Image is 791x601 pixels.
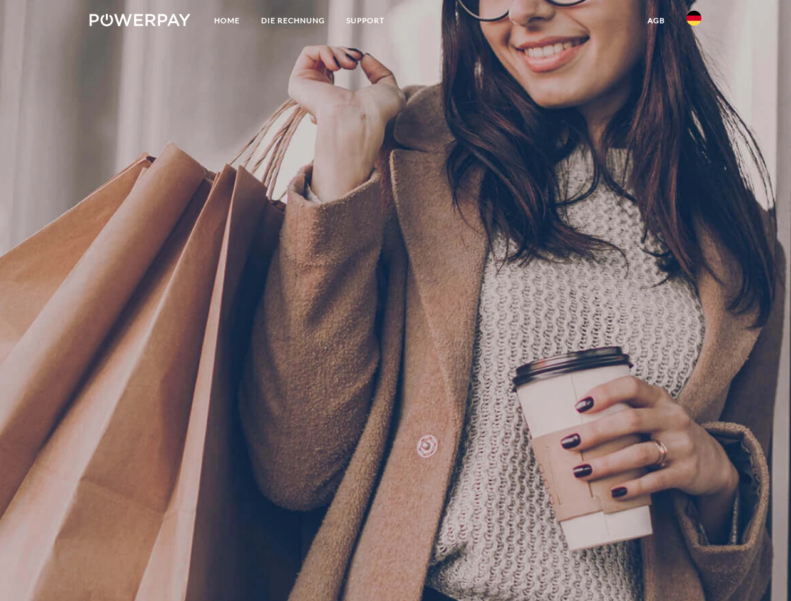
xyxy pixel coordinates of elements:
[251,9,336,32] a: DIE RECHNUNG
[204,9,251,32] a: Home
[90,14,190,26] img: logo-powerpay-white.svg
[637,9,676,32] a: agb
[686,11,701,26] img: de
[336,9,395,32] a: SUPPORT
